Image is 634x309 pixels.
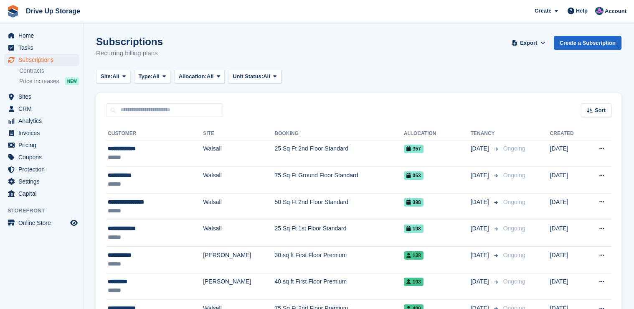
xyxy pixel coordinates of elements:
span: Ongoing [503,172,525,179]
span: All [152,72,160,81]
a: menu [4,91,79,102]
a: menu [4,42,79,54]
span: CRM [18,103,68,115]
a: Contracts [19,67,79,75]
td: 40 sq ft First Floor Premium [274,273,403,300]
td: Walsall [203,220,274,247]
th: Created [550,127,586,140]
a: menu [4,217,79,229]
th: Allocation [404,127,471,140]
span: Ongoing [503,278,525,285]
span: 198 [404,225,424,233]
span: Sort [595,106,606,115]
a: Drive Up Storage [23,4,84,18]
div: NEW [65,77,79,85]
span: Type: [139,72,153,81]
span: Ongoing [503,225,525,232]
span: All [263,72,270,81]
span: Ongoing [503,252,525,258]
span: Tasks [18,42,68,54]
span: 138 [404,251,424,260]
span: All [207,72,214,81]
a: menu [4,103,79,115]
td: [DATE] [550,247,586,273]
a: menu [4,188,79,199]
span: 357 [404,145,424,153]
span: All [112,72,119,81]
button: Type: All [134,70,171,84]
th: Booking [274,127,403,140]
span: Subscriptions [18,54,68,66]
a: menu [4,115,79,127]
td: 50 Sq Ft 2nd Floor Standard [274,193,403,220]
a: menu [4,151,79,163]
span: Analytics [18,115,68,127]
a: Create a Subscription [554,36,621,50]
td: Walsall [203,193,274,220]
span: [DATE] [471,277,491,286]
span: 053 [404,171,424,180]
td: Walsall [203,140,274,167]
td: Walsall [203,167,274,194]
td: [DATE] [550,193,586,220]
span: Allocation: [179,72,207,81]
span: Coupons [18,151,68,163]
span: Settings [18,176,68,187]
span: Ongoing [503,199,525,205]
span: [DATE] [471,198,491,207]
span: Help [576,7,588,15]
span: Invoices [18,127,68,139]
span: 103 [404,278,424,286]
a: menu [4,139,79,151]
span: [DATE] [471,251,491,260]
td: 25 Sq Ft 1st Floor Standard [274,220,403,247]
span: Price increases [19,77,59,85]
button: Unit Status: All [228,70,281,84]
a: Preview store [69,218,79,228]
img: stora-icon-8386f47178a22dfd0bd8f6a31ec36ba5ce8667c1dd55bd0f319d3a0aa187defe.svg [7,5,19,18]
span: Site: [101,72,112,81]
span: Capital [18,188,68,199]
td: [DATE] [550,220,586,247]
a: menu [4,30,79,41]
span: Export [520,39,537,47]
td: [PERSON_NAME] [203,273,274,300]
th: Customer [106,127,203,140]
a: Price increases NEW [19,77,79,86]
span: Account [605,7,626,15]
th: Site [203,127,274,140]
button: Export [510,36,547,50]
p: Recurring billing plans [96,49,163,58]
td: [DATE] [550,140,586,167]
h1: Subscriptions [96,36,163,47]
span: 398 [404,198,424,207]
td: 75 Sq Ft Ground Floor Standard [274,167,403,194]
span: Home [18,30,68,41]
button: Allocation: All [174,70,225,84]
span: Pricing [18,139,68,151]
th: Tenancy [471,127,500,140]
a: menu [4,176,79,187]
span: Sites [18,91,68,102]
a: menu [4,127,79,139]
span: Protection [18,163,68,175]
span: [DATE] [471,144,491,153]
td: [PERSON_NAME] [203,247,274,273]
span: [DATE] [471,224,491,233]
a: menu [4,54,79,66]
td: [DATE] [550,167,586,194]
span: [DATE] [471,171,491,180]
span: Unit Status: [233,72,263,81]
button: Site: All [96,70,131,84]
a: menu [4,163,79,175]
span: Ongoing [503,145,525,152]
td: 30 sq ft First Floor Premium [274,247,403,273]
img: Andy [595,7,604,15]
td: 25 Sq Ft 2nd Floor Standard [274,140,403,167]
span: Online Store [18,217,68,229]
td: [DATE] [550,273,586,300]
span: Storefront [8,207,83,215]
span: Create [535,7,551,15]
